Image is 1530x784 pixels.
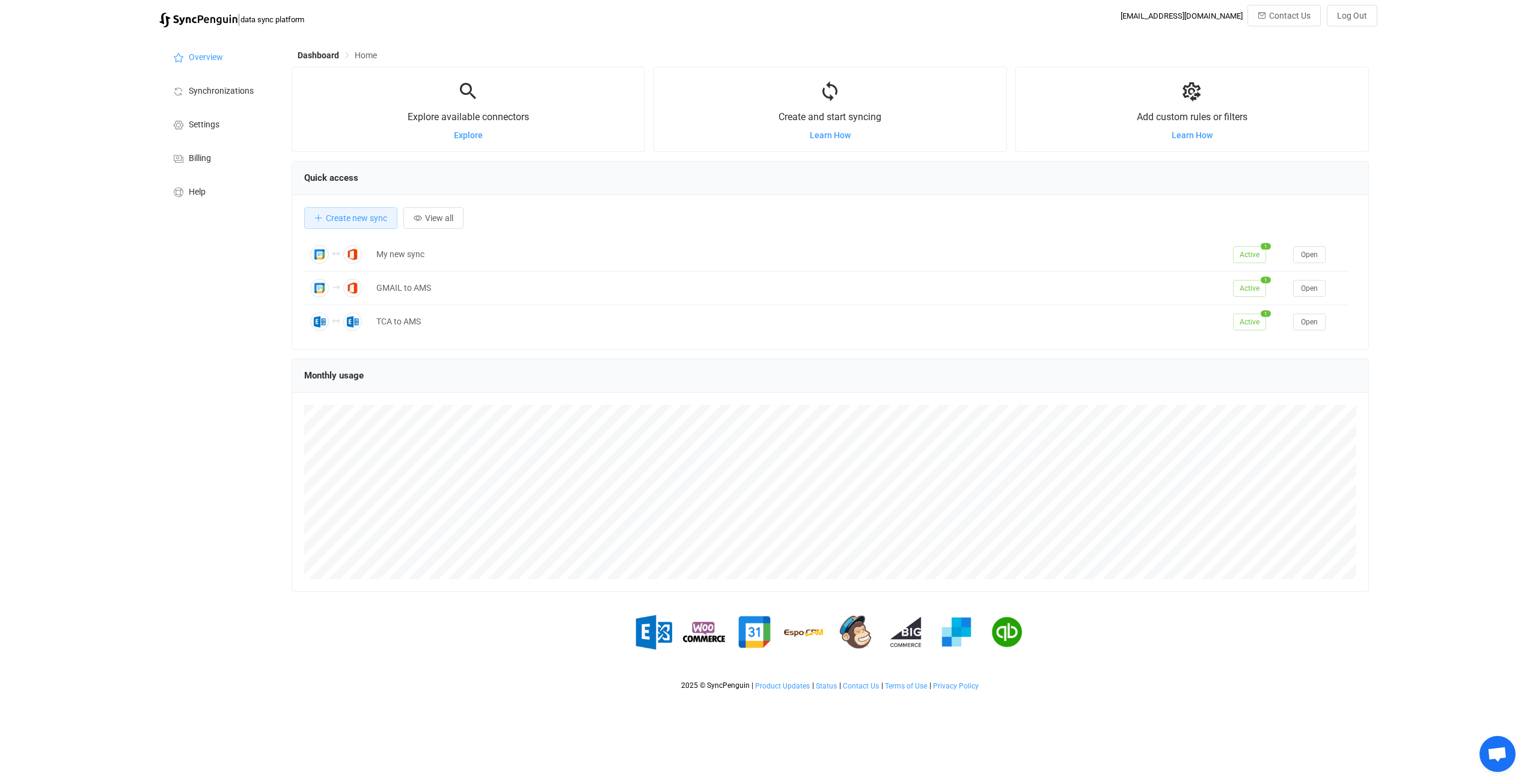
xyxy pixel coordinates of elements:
button: Open [1293,246,1326,263]
a: Open [1293,317,1326,326]
a: Privacy Policy [932,682,979,690]
span: Open [1301,251,1318,259]
span: Home [355,50,377,60]
span: Help [189,187,206,197]
a: Billing [159,141,280,174]
span: Settings [189,120,219,130]
img: espo-crm.png [784,611,826,653]
span: Active [1233,314,1266,330]
span: Synchronizations [189,87,254,96]
img: quickbooks.png [986,611,1028,653]
span: | [929,681,931,690]
a: Open chat [1480,736,1516,772]
span: Log Out [1337,11,1367,20]
button: Open [1293,314,1326,330]
span: Status [816,682,837,690]
span: Overview [189,53,223,62]
span: Contact Us [1269,11,1311,20]
span: Product Updates [755,682,810,690]
a: |data sync platform [159,11,304,28]
img: syncpenguin.svg [159,13,237,28]
a: Synchronizations [159,73,280,107]
a: Learn How [1172,130,1213,140]
div: Breadcrumb [298,51,377,59]
span: Open [1301,284,1318,293]
img: Office 365 or Exchange Calendar Meetings [310,312,329,331]
img: Google Calendar Meetings [310,279,329,297]
div: GMAIL to AMS [370,281,1227,295]
button: Log Out [1327,5,1377,26]
div: TCA to AMS [370,315,1227,329]
span: 2025 © SyncPenguin [681,681,750,690]
span: Create and start syncing [779,111,881,123]
span: | [237,11,240,28]
span: View all [425,213,453,223]
a: Terms of Use [884,682,928,690]
span: Contact Us [843,682,879,690]
a: Contact Us [842,682,880,690]
span: | [751,681,753,690]
a: Product Updates [754,682,810,690]
span: 1 [1261,276,1271,283]
a: Open [1293,283,1326,293]
span: | [881,681,883,690]
span: data sync platform [240,15,304,24]
div: [EMAIL_ADDRESS][DOMAIN_NAME] [1121,11,1243,20]
span: Active [1233,246,1266,263]
img: Google Calendar Meetings [310,245,329,264]
span: Open [1301,318,1318,326]
span: Privacy Policy [933,682,979,690]
div: My new sync [370,248,1227,261]
img: woo-commerce.png [683,611,725,653]
span: | [839,681,841,690]
img: sendgrid.png [935,611,978,653]
button: View all [403,207,464,229]
img: Office 365 or Exchange Calendar Meetings [343,312,362,331]
span: Create new sync [326,213,387,223]
img: exchange.png [632,611,675,653]
span: Active [1233,280,1266,297]
a: Open [1293,249,1326,259]
span: Monthly usage [304,370,364,381]
button: Open [1293,280,1326,297]
a: Help [159,174,280,208]
a: Status [815,682,837,690]
a: Learn How [810,130,851,140]
span: Add custom rules or filters [1137,111,1247,123]
span: Dashboard [298,50,339,60]
button: Contact Us [1247,5,1321,26]
span: Explore available connectors [408,111,529,123]
a: Settings [159,107,280,141]
img: big-commerce.png [885,611,927,653]
span: | [812,681,814,690]
span: 1 [1261,310,1271,317]
a: Explore [454,130,483,140]
img: mailchimp.png [834,611,877,653]
img: Office 365 Calendar Meetings [343,279,362,297]
span: 1 [1261,243,1271,249]
span: Quick access [304,172,358,183]
img: google.png [733,611,776,653]
span: Billing [189,154,211,163]
img: Office 365 Calendar Meetings [343,245,362,264]
button: Create new sync [304,207,397,229]
a: Overview [159,40,280,73]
